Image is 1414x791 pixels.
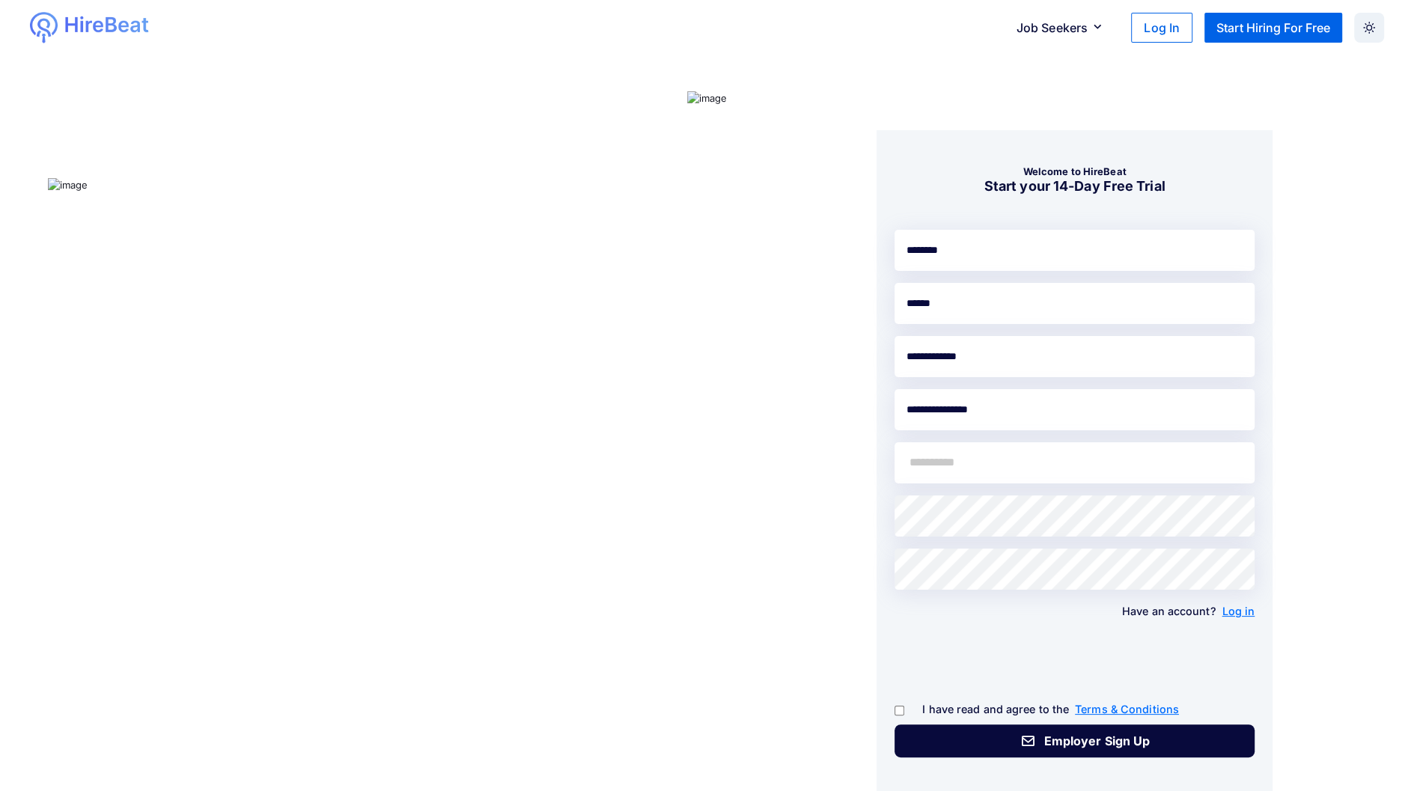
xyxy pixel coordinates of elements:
button: Log In [1131,13,1192,43]
button: Start Hiring For Free [1204,13,1342,43]
button: Dark Mode [1354,13,1384,43]
button: Employer Sign Up [895,724,1255,757]
b: Welcome to HireBeat [1023,165,1127,177]
a: Terms & Conditions [1075,700,1179,719]
iframe: reCAPTCHA [895,636,1122,694]
p: I have read and agree to the [895,700,1255,719]
img: image [687,91,728,106]
p: Have an account? [895,602,1255,621]
button: Job Seekers [1005,13,1120,43]
b: Start your 14-Day Free Trial [984,178,1165,194]
a: logologo [30,12,203,43]
a: Log in [1222,602,1255,621]
img: logo [64,12,150,40]
img: logo [30,12,58,43]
